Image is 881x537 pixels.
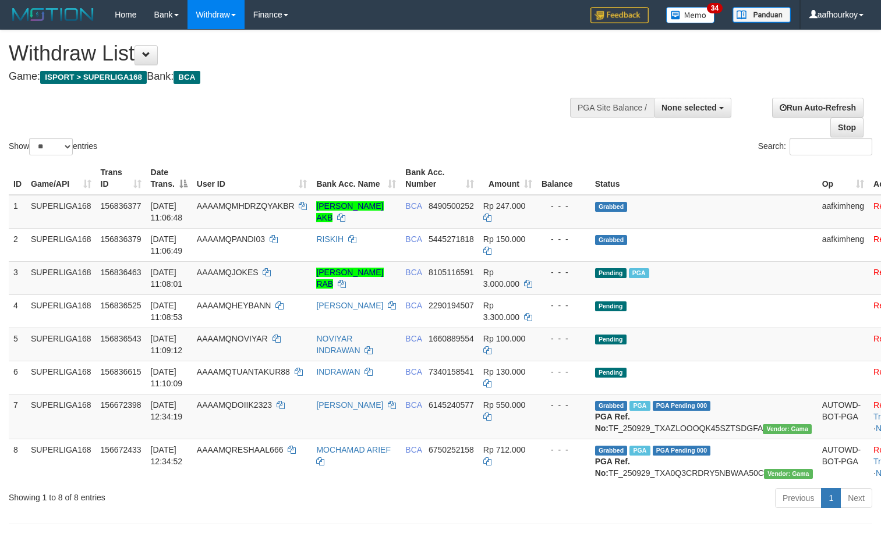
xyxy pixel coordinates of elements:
span: ISPORT > SUPERLIGA168 [40,71,147,84]
td: 8 [9,439,26,483]
div: - - - [542,300,586,311]
span: [DATE] 11:08:01 [151,268,183,289]
span: 156672433 [101,445,141,454]
a: INDRAWAN [316,367,360,376]
td: AUTOWD-BOT-PGA [818,439,869,483]
span: Grabbed [595,202,628,212]
span: Rp 550.000 [483,400,525,410]
th: Date Trans.: activate to sort column descending [146,162,192,195]
span: AAAAMQRESHAAL666 [197,445,284,454]
span: Pending [595,268,627,278]
span: BCA [405,234,422,244]
td: TF_250929_TXAZLOOOQK45SZTSDGFA [590,394,818,439]
th: Bank Acc. Name: activate to sort column ascending [312,162,401,195]
span: PGA Pending [653,401,711,411]
span: Marked by aafsoycanthlai [629,268,649,278]
span: Rp 100.000 [483,334,525,343]
td: 2 [9,228,26,261]
span: Grabbed [595,235,628,245]
span: Vendor URL: https://trx31.1velocity.biz [764,469,813,479]
span: 156836379 [101,234,141,244]
span: BCA [405,400,422,410]
span: 156836615 [101,367,141,376]
td: 6 [9,361,26,394]
th: Amount: activate to sort column ascending [479,162,537,195]
span: Grabbed [595,446,628,456]
a: 1 [821,488,841,508]
span: PGA Pending [653,446,711,456]
span: Copy 7340158541 to clipboard [429,367,474,376]
td: SUPERLIGA168 [26,195,96,229]
span: Pending [595,368,627,378]
span: 156836377 [101,201,141,211]
b: PGA Ref. No: [595,412,630,433]
input: Search: [790,138,872,155]
td: aafkimheng [818,195,869,229]
span: Copy 6145240577 to clipboard [429,400,474,410]
a: [PERSON_NAME] AKB [316,201,383,222]
img: Button%20Memo.svg [666,7,715,23]
span: Vendor URL: https://trx31.1velocity.biz [763,424,812,434]
td: 7 [9,394,26,439]
span: [DATE] 12:34:52 [151,445,183,466]
span: AAAAMQHEYBANN [197,301,271,310]
label: Show entries [9,138,97,155]
td: 3 [9,261,26,294]
select: Showentries [29,138,73,155]
button: None selected [654,98,731,118]
img: MOTION_logo.png [9,6,97,23]
span: BCA [405,201,422,211]
span: [DATE] 11:10:09 [151,367,183,388]
b: PGA Ref. No: [595,457,630,478]
span: BCA [405,367,422,376]
div: - - - [542,333,586,344]
span: Rp 712.000 [483,445,525,454]
div: - - - [542,233,586,245]
div: - - - [542,266,586,278]
td: TF_250929_TXA0Q3CRDRY5NBWAA50C [590,439,818,483]
span: BCA [405,268,422,277]
td: AUTOWD-BOT-PGA [818,394,869,439]
td: aafkimheng [818,228,869,261]
span: Rp 247.000 [483,201,525,211]
span: 156836525 [101,301,141,310]
span: Copy 8490500252 to clipboard [429,201,474,211]
span: [DATE] 11:06:48 [151,201,183,222]
span: Marked by aafsoycanthlai [629,446,650,456]
span: AAAAMQDOIIK2323 [197,400,272,410]
span: 156836543 [101,334,141,343]
td: SUPERLIGA168 [26,328,96,361]
span: Copy 8105116591 to clipboard [429,268,474,277]
td: 4 [9,294,26,328]
td: SUPERLIGA168 [26,439,96,483]
img: Feedback.jpg [590,7,649,23]
span: Rp 130.000 [483,367,525,376]
span: BCA [405,334,422,343]
span: 34 [707,3,723,13]
span: AAAAMQNOVIYAR [197,334,268,343]
span: Rp 3.300.000 [483,301,519,322]
td: 1 [9,195,26,229]
div: - - - [542,399,586,411]
a: [PERSON_NAME] [316,301,383,310]
a: MOCHAMAD ARIEF [316,445,391,454]
td: SUPERLIGA168 [26,294,96,328]
th: Trans ID: activate to sort column ascending [96,162,146,195]
span: Copy 6750252158 to clipboard [429,445,474,454]
span: Copy 5445271818 to clipboard [429,234,474,244]
td: 5 [9,328,26,361]
a: Run Auto-Refresh [772,98,864,118]
th: ID [9,162,26,195]
span: Copy 1660889554 to clipboard [429,334,474,343]
td: SUPERLIGA168 [26,361,96,394]
span: 156836463 [101,268,141,277]
span: [DATE] 11:08:53 [151,301,183,322]
div: PGA Site Balance / [570,98,654,118]
span: AAAAMQMHDRZQYAKBR [197,201,295,211]
th: Game/API: activate to sort column ascending [26,162,96,195]
div: - - - [542,366,586,378]
th: Op: activate to sort column ascending [818,162,869,195]
div: - - - [542,200,586,212]
span: Marked by aafsoycanthlai [629,401,650,411]
td: SUPERLIGA168 [26,228,96,261]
